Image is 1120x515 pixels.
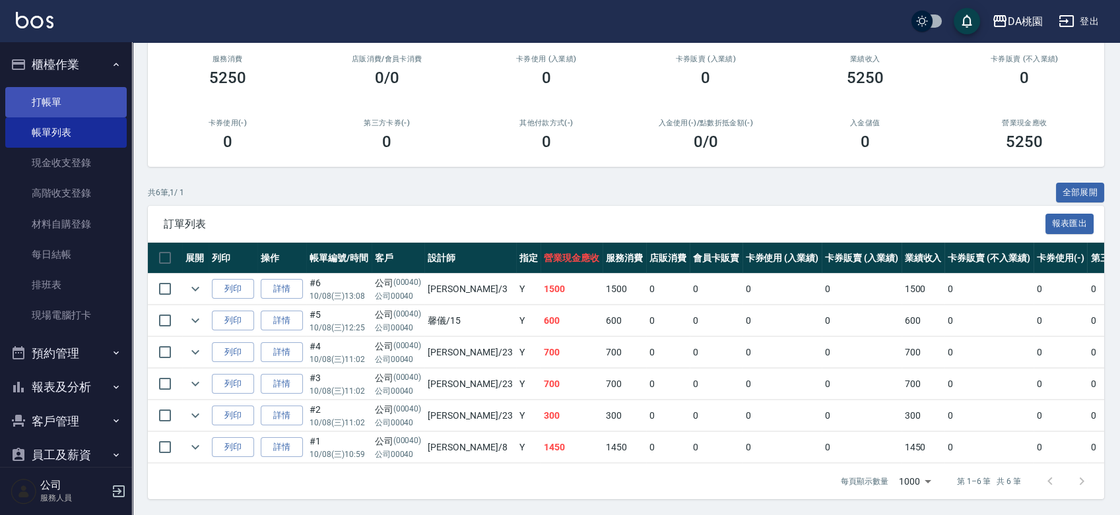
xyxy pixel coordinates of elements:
[902,243,945,274] th: 業績收入
[1034,305,1088,336] td: 0
[646,337,690,368] td: 0
[261,279,303,299] a: 詳情
[516,432,541,463] td: Y
[306,369,372,400] td: #3
[375,448,422,460] p: 公司00040
[603,274,646,305] td: 1500
[372,243,425,274] th: 客戶
[822,369,902,400] td: 0
[822,400,902,431] td: 0
[542,69,551,87] h3: 0
[261,437,303,458] a: 詳情
[516,400,541,431] td: Y
[209,69,246,87] h3: 5250
[690,274,742,305] td: 0
[482,55,610,63] h2: 卡券使用 (入業績)
[306,337,372,368] td: #4
[701,69,710,87] h3: 0
[742,274,822,305] td: 0
[310,417,368,429] p: 10/08 (三) 11:02
[323,119,451,127] h2: 第三方卡券(-)
[961,55,1089,63] h2: 卡券販賣 (不入業績)
[424,243,515,274] th: 設計師
[541,432,603,463] td: 1450
[375,435,422,448] div: 公司
[310,353,368,365] p: 10/08 (三) 11:02
[1020,69,1029,87] h3: 0
[185,437,205,457] button: expand row
[209,243,257,274] th: 列印
[742,400,822,431] td: 0
[257,243,306,274] th: 操作
[424,432,515,463] td: [PERSON_NAME] /8
[1034,432,1088,463] td: 0
[987,8,1048,35] button: DA桃園
[306,400,372,431] td: #2
[902,400,945,431] td: 300
[375,417,422,429] p: 公司00040
[516,369,541,400] td: Y
[375,353,422,365] p: 公司00040
[375,340,422,353] div: 公司
[944,400,1033,431] td: 0
[261,406,303,426] a: 詳情
[5,148,127,178] a: 現金收支登錄
[393,371,422,385] p: (00040)
[516,305,541,336] td: Y
[516,243,541,274] th: 指定
[541,274,603,305] td: 1500
[424,337,515,368] td: [PERSON_NAME] /23
[541,400,603,431] td: 300
[40,479,108,492] h5: 公司
[742,432,822,463] td: 0
[5,117,127,148] a: 帳單列表
[603,369,646,400] td: 700
[393,276,422,290] p: (00040)
[690,400,742,431] td: 0
[646,400,690,431] td: 0
[164,119,292,127] h2: 卡券使用(-)
[690,337,742,368] td: 0
[5,87,127,117] a: 打帳單
[424,400,515,431] td: [PERSON_NAME] /23
[902,305,945,336] td: 600
[1034,243,1088,274] th: 卡券使用(-)
[603,243,646,274] th: 服務消費
[393,308,422,322] p: (00040)
[603,337,646,368] td: 700
[642,119,770,127] h2: 入金使用(-) /點數折抵金額(-)
[902,337,945,368] td: 700
[310,385,368,397] p: 10/08 (三) 11:02
[944,369,1033,400] td: 0
[212,311,254,331] button: 列印
[306,305,372,336] td: #5
[212,437,254,458] button: 列印
[541,369,603,400] td: 700
[40,492,108,504] p: 服務人員
[690,243,742,274] th: 會員卡販賣
[375,385,422,397] p: 公司00040
[223,133,232,151] h3: 0
[424,274,515,305] td: [PERSON_NAME] /3
[323,55,451,63] h2: 店販消費 /會員卡消費
[5,178,127,208] a: 高階收支登錄
[646,305,690,336] td: 0
[801,119,929,127] h2: 入金儲值
[185,311,205,330] button: expand row
[424,369,515,400] td: [PERSON_NAME] /23
[310,290,368,302] p: 10/08 (三) 13:08
[393,340,422,353] p: (00040)
[5,404,127,439] button: 客戶管理
[944,305,1033,336] td: 0
[944,432,1033,463] td: 0
[375,276,422,290] div: 公司
[185,342,205,362] button: expand row
[148,187,184,198] p: 共 6 筆, 1 / 1
[1006,133,1043,151] h3: 5250
[646,243,690,274] th: 店販消費
[822,432,902,463] td: 0
[1034,274,1088,305] td: 0
[375,69,399,87] h3: 0/0
[1053,9,1104,34] button: 登出
[541,337,603,368] td: 700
